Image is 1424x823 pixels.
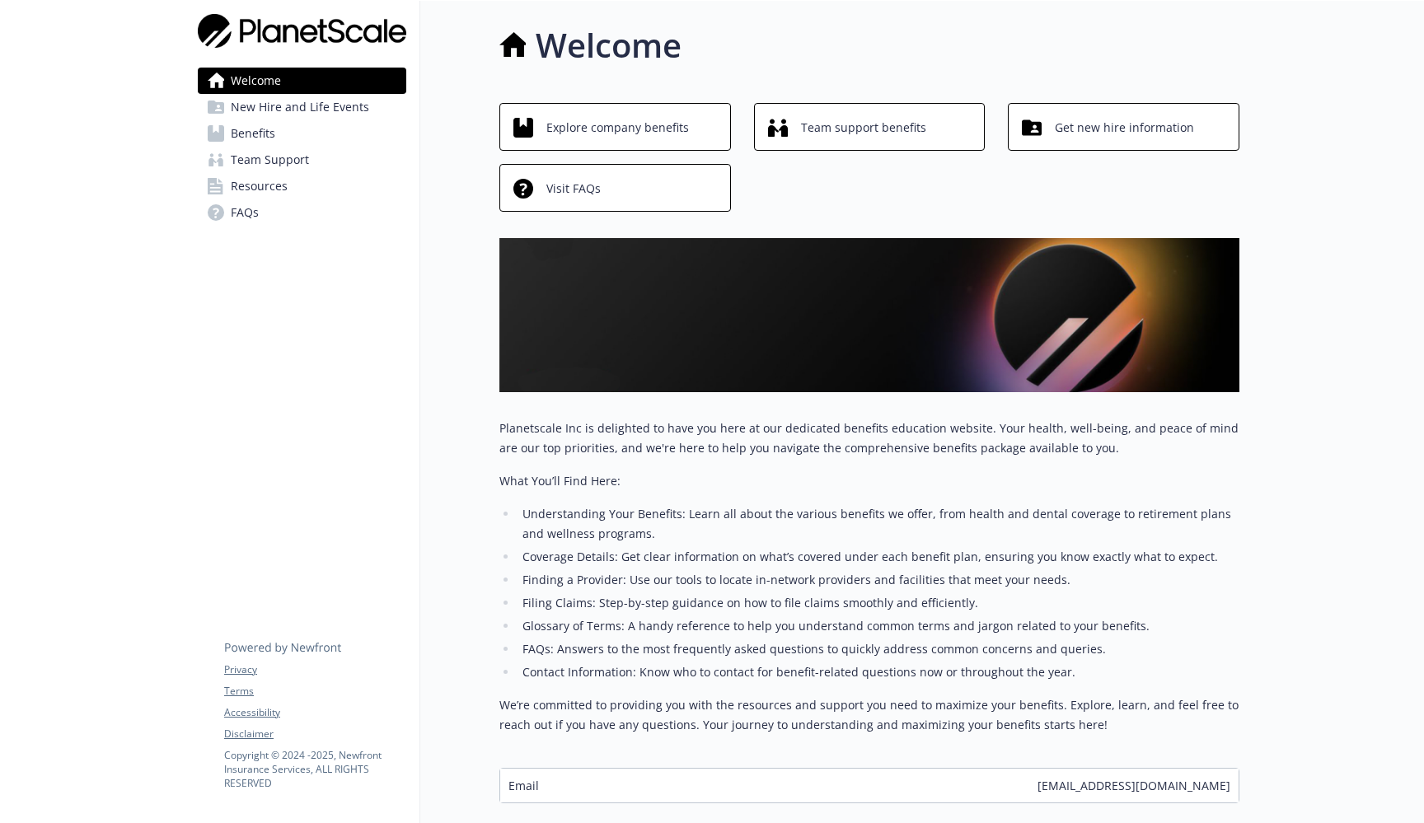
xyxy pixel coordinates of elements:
p: We’re committed to providing you with the resources and support you need to maximize your benefit... [499,695,1239,735]
p: What You’ll Find Here: [499,471,1239,491]
a: Team Support [198,147,406,173]
span: Team support benefits [801,112,926,143]
li: Contact Information: Know who to contact for benefit-related questions now or throughout the year. [518,662,1239,682]
p: Copyright © 2024 - 2025 , Newfront Insurance Services, ALL RIGHTS RESERVED [224,748,405,790]
span: Welcome [231,68,281,94]
li: FAQs: Answers to the most frequently asked questions to quickly address common concerns and queries. [518,639,1239,659]
li: Glossary of Terms: A handy reference to help you understand common terms and jargon related to yo... [518,616,1239,636]
span: Resources [231,173,288,199]
a: Welcome [198,68,406,94]
span: Team Support [231,147,309,173]
span: [EMAIL_ADDRESS][DOMAIN_NAME] [1038,777,1230,794]
span: Benefits [231,120,275,147]
p: Planetscale Inc is delighted to have you here at our dedicated benefits education website. Your h... [499,419,1239,458]
span: Explore company benefits [546,112,689,143]
a: Privacy [224,662,405,677]
a: New Hire and Life Events [198,94,406,120]
a: Accessibility [224,705,405,720]
button: Visit FAQs [499,164,731,212]
span: New Hire and Life Events [231,94,369,120]
span: Email [508,777,539,794]
li: Coverage Details: Get clear information on what’s covered under each benefit plan, ensuring you k... [518,547,1239,567]
h1: Welcome [536,21,682,70]
a: Resources [198,173,406,199]
a: Terms [224,684,405,699]
span: Get new hire information [1055,112,1194,143]
li: Understanding Your Benefits: Learn all about the various benefits we offer, from health and denta... [518,504,1239,544]
img: overview page banner [499,238,1239,392]
a: FAQs [198,199,406,226]
a: Disclaimer [224,727,405,741]
li: Finding a Provider: Use our tools to locate in-network providers and facilities that meet your ne... [518,570,1239,590]
button: Team support benefits [754,103,986,151]
li: Filing Claims: Step-by-step guidance on how to file claims smoothly and efficiently. [518,593,1239,613]
button: Explore company benefits [499,103,731,151]
span: FAQs [231,199,259,226]
span: Visit FAQs [546,173,601,204]
a: Benefits [198,120,406,147]
button: Get new hire information [1008,103,1239,151]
